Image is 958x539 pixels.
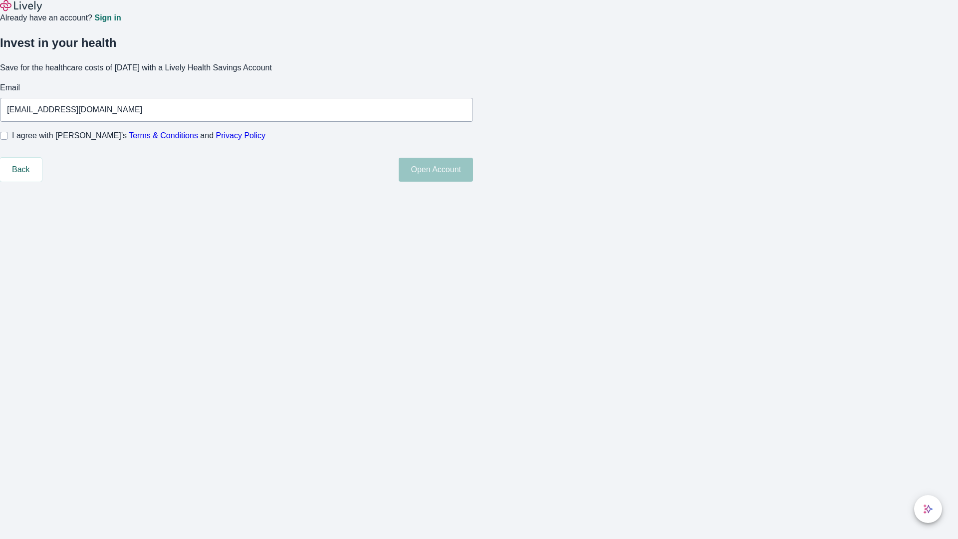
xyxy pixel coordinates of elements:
svg: Lively AI Assistant [923,504,933,514]
a: Sign in [94,14,121,22]
a: Terms & Conditions [129,131,198,140]
span: I agree with [PERSON_NAME]’s and [12,130,265,142]
a: Privacy Policy [216,131,266,140]
button: chat [914,495,942,523]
